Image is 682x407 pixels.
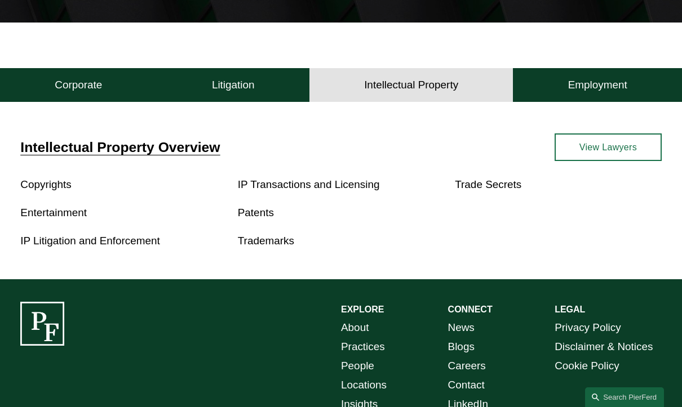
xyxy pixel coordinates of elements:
strong: LEGAL [555,305,585,314]
h4: Corporate [55,78,102,92]
h4: Intellectual Property [364,78,458,92]
a: Blogs [448,337,475,356]
a: Entertainment [20,207,87,218]
a: Locations [341,375,387,395]
a: View Lawyers [555,133,662,161]
a: Trade Secrets [455,178,521,190]
a: Patents [238,207,274,218]
a: IP Transactions and Licensing [238,178,380,190]
a: Intellectual Property Overview [20,140,220,155]
a: Careers [448,356,486,375]
a: IP Litigation and Enforcement [20,235,160,247]
a: About [341,318,369,337]
a: Disclaimer & Notices [555,337,653,356]
h4: Litigation [212,78,255,92]
a: Trademarks [238,235,294,247]
strong: CONNECT [448,305,493,314]
h4: Employment [568,78,627,92]
a: Search this site [585,387,664,407]
a: News [448,318,475,337]
a: Copyrights [20,178,71,190]
a: Contact [448,375,485,395]
a: Practices [341,337,385,356]
a: Cookie Policy [555,356,619,375]
a: Privacy Policy [555,318,621,337]
a: People [341,356,374,375]
strong: EXPLORE [341,305,384,314]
